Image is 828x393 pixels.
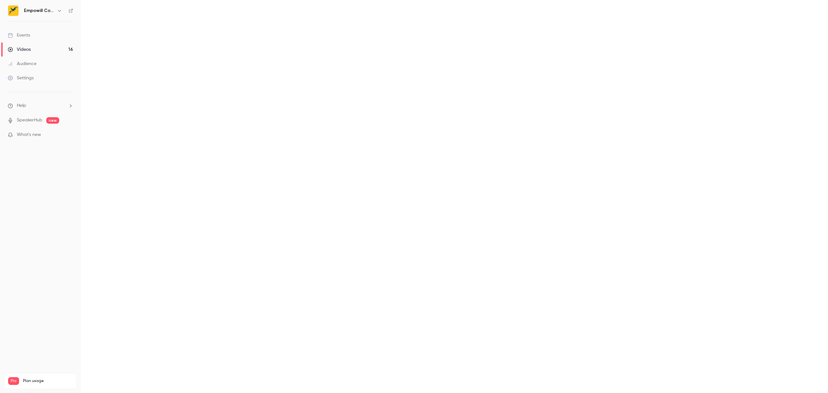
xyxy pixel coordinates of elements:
a: SpeakerHub [17,117,42,124]
span: Help [17,102,26,109]
li: help-dropdown-opener [8,102,73,109]
div: Videos [8,46,31,53]
div: Audience [8,61,37,67]
span: Pro [8,377,19,385]
div: Events [8,32,30,39]
img: Empowill Community [8,6,18,16]
span: Plan usage [23,378,73,384]
h6: Empowill Community [24,7,54,14]
div: Settings [8,75,34,81]
span: new [46,117,59,124]
span: What's new [17,131,41,138]
iframe: Noticeable Trigger [65,132,73,138]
